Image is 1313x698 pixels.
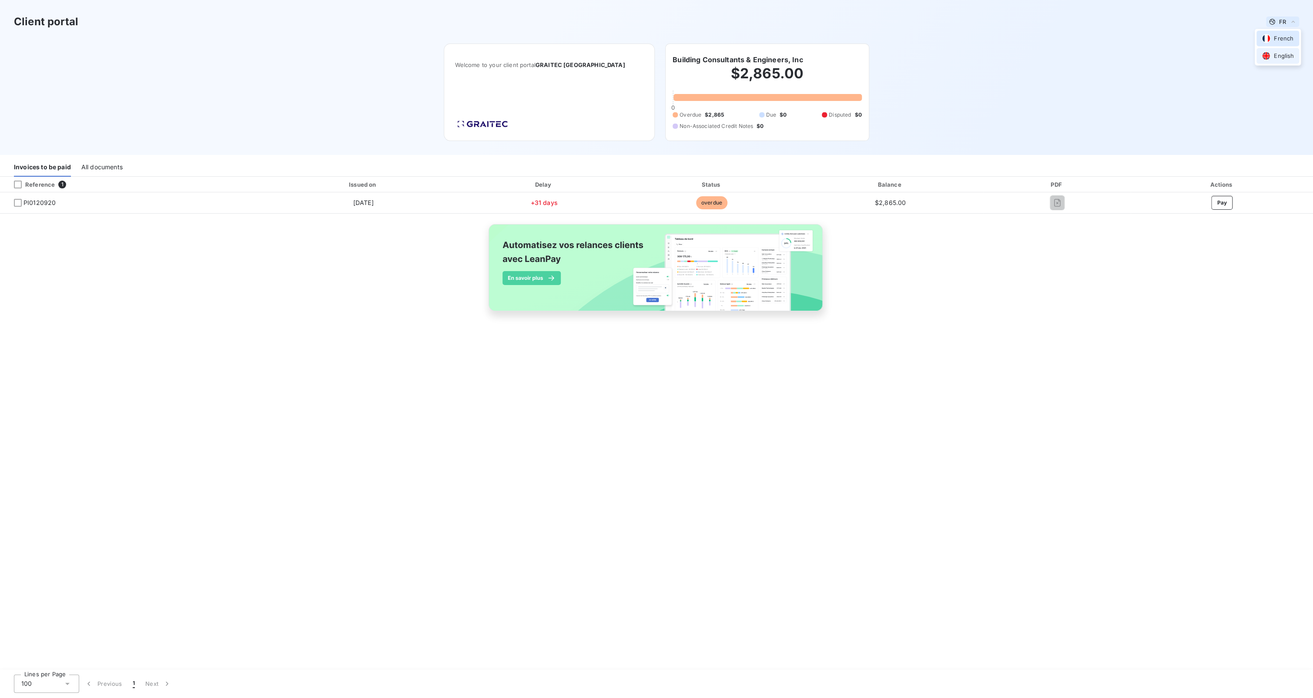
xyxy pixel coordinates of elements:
span: Disputed [829,111,851,119]
h6: Building Consultants & Engineers, Inc [673,54,803,65]
div: Delay [464,180,624,189]
button: Pay [1211,196,1233,210]
img: Company logo [455,118,510,130]
span: overdue [696,196,727,209]
span: $0 [780,111,787,119]
button: Next [140,675,177,693]
span: Welcome to your client portal [455,61,644,68]
div: Actions [1132,180,1311,189]
span: +31 days [531,199,558,206]
div: Reference [7,181,55,188]
span: English [1274,52,1294,60]
span: GRAITEC [GEOGRAPHIC_DATA] [536,61,625,68]
div: Issued on [266,180,460,189]
h2: $2,865.00 [673,65,862,91]
span: $2,865.00 [875,199,906,206]
span: $0 [854,111,861,119]
div: PDF [985,180,1129,189]
h3: Client portal [14,14,78,30]
span: PI0120920 [23,198,56,207]
div: Balance [799,180,981,189]
span: Overdue [680,111,701,119]
div: All documents [81,158,123,177]
span: 0 [671,104,675,111]
span: FR [1279,18,1286,25]
span: 100 [21,679,32,688]
span: $2,865 [705,111,724,119]
span: $0 [757,122,764,130]
div: Status [628,180,795,189]
span: Non-Associated Credit Notes [680,122,753,130]
button: 1 [127,675,140,693]
button: Previous [79,675,127,693]
img: banner [481,219,832,326]
div: Invoices to be paid [14,158,71,177]
span: 1 [58,181,66,188]
span: Due [766,111,776,119]
span: French [1274,34,1293,43]
span: 1 [133,679,135,688]
span: [DATE] [353,199,374,206]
